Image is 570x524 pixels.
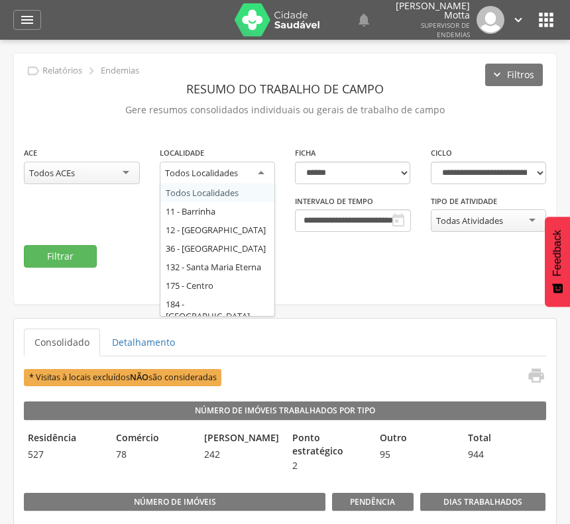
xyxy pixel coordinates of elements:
[388,1,471,20] p: [PERSON_NAME] Motta
[436,215,503,227] div: Todas Atividades
[464,431,545,446] legend: Total
[519,366,545,388] a: 
[112,431,194,446] legend: Comércio
[356,12,372,28] i: 
[356,6,372,34] a: 
[485,64,543,86] button: Filtros
[160,258,274,276] div: 132 - Santa Maria Eterna
[112,448,194,461] span: 78
[29,167,75,179] div: Todos ACEs
[130,372,148,383] b: NÃO
[24,369,221,386] span: * Visitas à locais excluídos são consideradas
[551,230,563,276] span: Feedback
[421,21,470,39] span: Supervisor de Endemias
[24,329,100,356] a: Consolidado
[24,101,546,119] p: Gere resumos consolidados individuais ou gerais de trabalho de campo
[24,448,105,461] span: 527
[160,221,274,239] div: 12 - [GEOGRAPHIC_DATA]
[288,459,370,472] span: 2
[464,448,545,461] span: 944
[13,10,41,30] a: 
[390,213,406,229] i: 
[160,183,274,202] div: Todos Localidades
[19,12,35,28] i: 
[200,431,282,446] legend: [PERSON_NAME]
[160,202,274,221] div: 11 - Barrinha
[24,245,97,268] button: Filtrar
[288,431,370,458] legend: Ponto estratégico
[511,13,526,27] i: 
[101,66,139,76] p: Endemias
[160,295,274,325] div: 184 - [GEOGRAPHIC_DATA]
[536,9,557,30] i: 
[165,167,238,179] div: Todos Localidades
[200,448,282,461] span: 242
[160,239,274,258] div: 36 - [GEOGRAPHIC_DATA]
[160,276,274,295] div: 175 - Centro
[24,77,546,101] header: Resumo do Trabalho de Campo
[527,366,545,385] i: 
[431,148,452,158] label: Ciclo
[511,6,526,34] a: 
[24,148,37,158] label: ACE
[332,493,414,511] legend: Pendência
[545,217,570,307] button: Feedback - Mostrar pesquisa
[295,196,373,207] label: Intervalo de Tempo
[295,148,315,158] label: Ficha
[24,401,546,420] legend: Número de Imóveis Trabalhados por Tipo
[376,448,457,461] span: 95
[431,196,497,207] label: Tipo de Atividade
[101,329,186,356] a: Detalhamento
[160,148,204,158] label: Localidade
[376,431,457,446] legend: Outro
[24,493,325,511] legend: Número de imóveis
[420,493,545,511] legend: Dias Trabalhados
[24,431,105,446] legend: Residência
[26,64,40,78] i: 
[84,64,99,78] i: 
[42,66,82,76] p: Relatórios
